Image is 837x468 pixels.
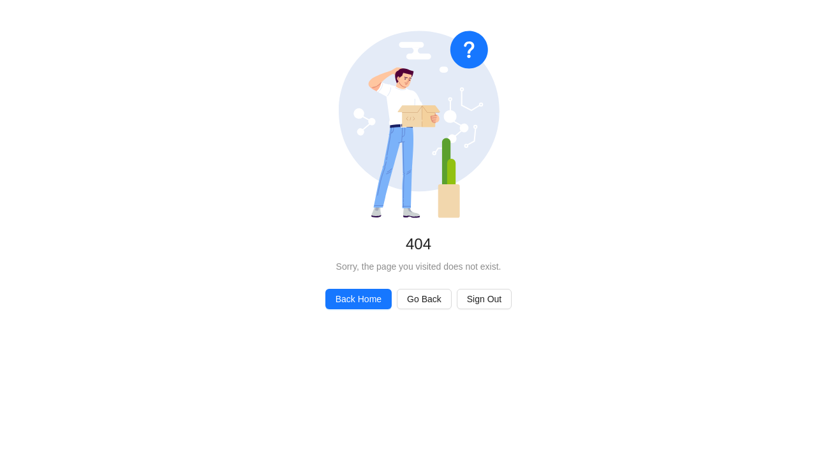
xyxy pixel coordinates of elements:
[20,260,817,274] div: Sorry, the page you visited does not exist.
[457,289,512,309] button: Sign Out
[397,289,452,309] button: Go Back
[407,292,441,306] span: Go Back
[467,292,501,306] span: Sign Out
[325,289,392,309] button: Back Home
[20,234,817,254] div: 404
[336,292,381,306] span: Back Home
